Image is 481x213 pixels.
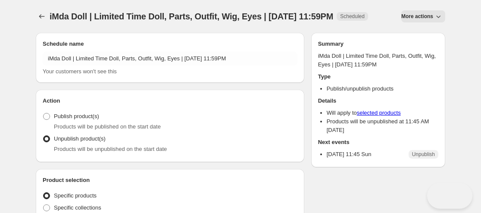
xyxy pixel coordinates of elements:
[54,135,106,142] span: Unpublish product(s)
[54,123,161,130] span: Products will be published on the start date
[412,151,435,158] span: Unpublish
[43,176,297,185] h2: Product selection
[327,150,372,159] p: [DATE] 11:45 Sun
[36,10,48,22] button: Schedules
[43,68,117,75] span: Your customers won't see this
[401,13,433,20] span: More actions
[427,183,472,209] iframe: Toggle Customer Support
[401,10,445,22] button: More actions
[318,138,438,147] h2: Next events
[327,117,438,135] li: Products will be unpublished at 11:45 AM [DATE]
[54,113,99,119] span: Publish product(s)
[54,146,167,152] span: Products will be unpublished on the start date
[327,85,438,93] li: Publish/unpublish products
[50,12,333,21] span: iMda Doll | Limited Time Doll, Parts, Outfit, Wig, Eyes | [DATE] 11:59PM
[54,204,101,211] span: Specific collections
[318,72,438,81] h2: Type
[43,40,297,48] h2: Schedule name
[357,110,401,116] a: selected products
[318,97,438,105] h2: Details
[327,109,438,117] li: Will apply to
[318,52,438,69] p: iMda Doll | Limited Time Doll, Parts, Outfit, Wig, Eyes | [DATE] 11:59PM
[54,192,97,199] span: Specific products
[318,40,438,48] h2: Summary
[340,13,365,20] span: Scheduled
[43,97,297,105] h2: Action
